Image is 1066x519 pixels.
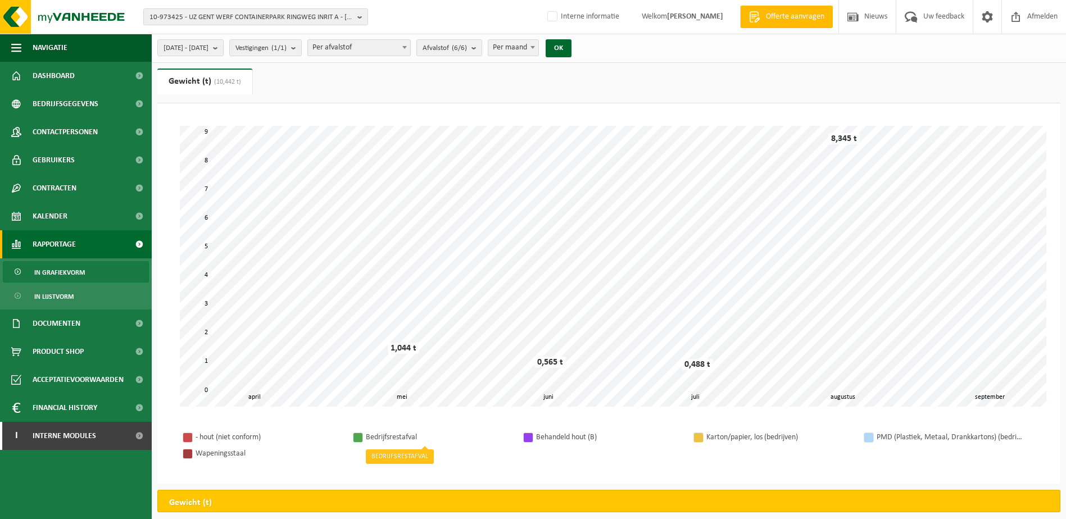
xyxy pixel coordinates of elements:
button: Vestigingen(1/1) [229,39,302,56]
div: 1,044 t [388,343,419,354]
div: Karton/papier, los (bedrijven) [706,430,852,444]
span: Financial History [33,394,97,422]
span: Kalender [33,202,67,230]
count: (6/6) [452,44,467,52]
span: In grafiekvorm [34,262,85,283]
span: In lijstvorm [34,286,74,307]
button: OK [546,39,571,57]
a: In lijstvorm [3,285,149,307]
span: Per maand [488,40,538,56]
span: Bedrijfsgegevens [33,90,98,118]
a: Offerte aanvragen [740,6,833,28]
span: Vestigingen [235,40,287,57]
div: PMD (Plastiek, Metaal, Drankkartons) (bedrijven) [877,430,1023,444]
span: Per afvalstof [307,39,411,56]
span: Offerte aanvragen [763,11,827,22]
span: I [11,422,21,450]
h2: Gewicht (t) [158,490,223,515]
button: 10-973425 - UZ GENT WERF CONTAINERPARK RINGWEG INRIT A - [GEOGRAPHIC_DATA] [143,8,368,25]
span: Product Shop [33,338,84,366]
label: Interne informatie [545,8,619,25]
count: (1/1) [271,44,287,52]
span: Contactpersonen [33,118,98,146]
div: Behandeld hout (B) [536,430,682,444]
a: In grafiekvorm [3,261,149,283]
div: Wapeningsstaal [196,447,342,461]
span: Gebruikers [33,146,75,174]
span: 10-973425 - UZ GENT WERF CONTAINERPARK RINGWEG INRIT A - [GEOGRAPHIC_DATA] [149,9,353,26]
span: Acceptatievoorwaarden [33,366,124,394]
strong: [PERSON_NAME] [667,12,723,21]
span: Per afvalstof [308,40,410,56]
span: Interne modules [33,422,96,450]
span: Dashboard [33,62,75,90]
div: 8,345 t [828,133,860,144]
button: Afvalstof(6/6) [416,39,482,56]
div: - hout (niet conform) [196,430,342,444]
span: Rapportage [33,230,76,258]
button: [DATE] - [DATE] [157,39,224,56]
span: Contracten [33,174,76,202]
span: [DATE] - [DATE] [164,40,208,57]
a: Gewicht (t) [157,69,252,94]
div: 0,565 t [534,357,566,368]
span: Documenten [33,309,80,338]
span: Per maand [488,39,539,56]
div: 0,488 t [682,359,713,370]
span: Afvalstof [423,40,467,57]
span: Navigatie [33,34,67,62]
div: Bedrijfsrestafval [366,430,512,444]
span: (10,442 t) [211,79,241,85]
